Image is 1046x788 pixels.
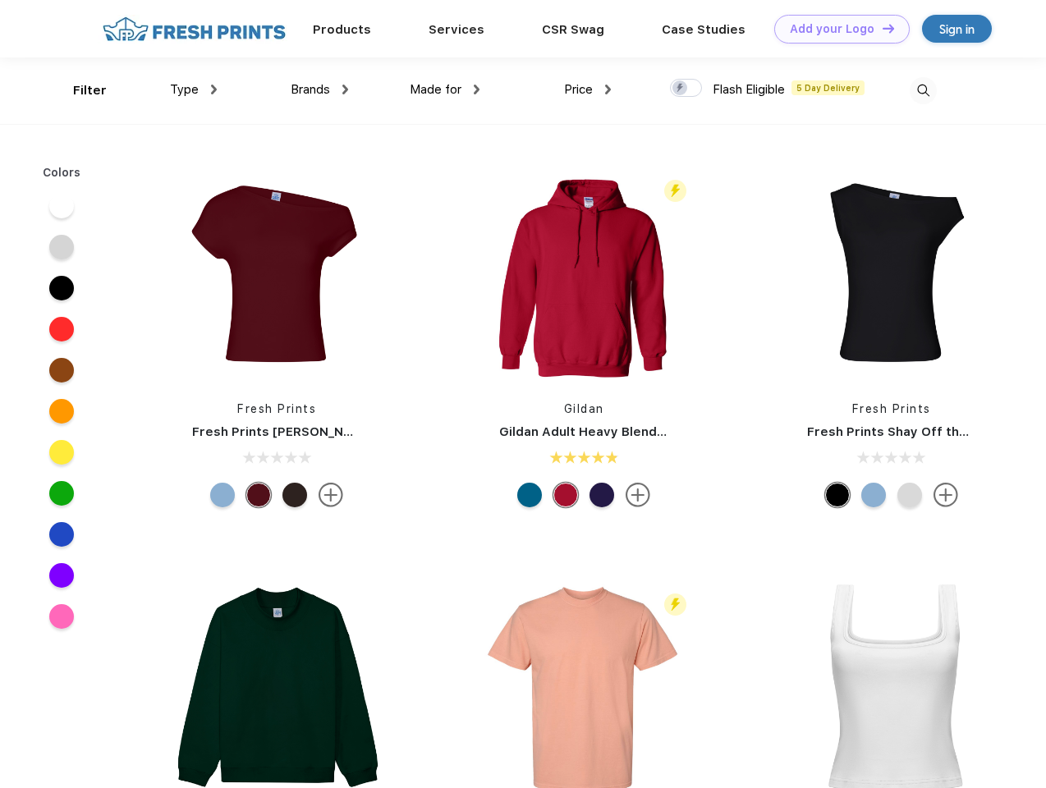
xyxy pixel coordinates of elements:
[861,483,886,507] div: Light Blue
[211,85,217,94] img: dropdown.png
[664,593,686,616] img: flash_active_toggle.svg
[791,80,865,95] span: 5 Day Delivery
[605,85,611,94] img: dropdown.png
[474,85,479,94] img: dropdown.png
[852,402,931,415] a: Fresh Prints
[939,20,975,39] div: Sign in
[98,15,291,44] img: fo%20logo%202.webp
[782,166,1001,384] img: func=resize&h=266
[499,424,858,439] a: Gildan Adult Heavy Blend 8 Oz. 50/50 Hooded Sweatshirt
[319,483,343,507] img: more.svg
[910,77,937,104] img: desktop_search.svg
[291,82,330,97] span: Brands
[564,402,604,415] a: Gildan
[897,483,922,507] div: Ash Grey
[825,483,850,507] div: Black
[210,483,235,507] div: Light Blue
[564,82,593,97] span: Price
[192,424,512,439] a: Fresh Prints [PERSON_NAME] Off the Shoulder Top
[73,81,107,100] div: Filter
[590,483,614,507] div: Purple
[475,166,693,384] img: func=resize&h=266
[790,22,874,36] div: Add your Logo
[542,22,604,37] a: CSR Swag
[626,483,650,507] img: more.svg
[429,22,484,37] a: Services
[934,483,958,507] img: more.svg
[342,85,348,94] img: dropdown.png
[664,180,686,202] img: flash_active_toggle.svg
[246,483,271,507] div: Burgundy
[237,402,316,415] a: Fresh Prints
[883,24,894,33] img: DT
[713,82,785,97] span: Flash Eligible
[30,164,94,181] div: Colors
[922,15,992,43] a: Sign in
[553,483,578,507] div: Cherry Red
[313,22,371,37] a: Products
[170,82,199,97] span: Type
[282,483,307,507] div: Brown
[410,82,461,97] span: Made for
[167,166,386,384] img: func=resize&h=266
[517,483,542,507] div: Antique Sapphire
